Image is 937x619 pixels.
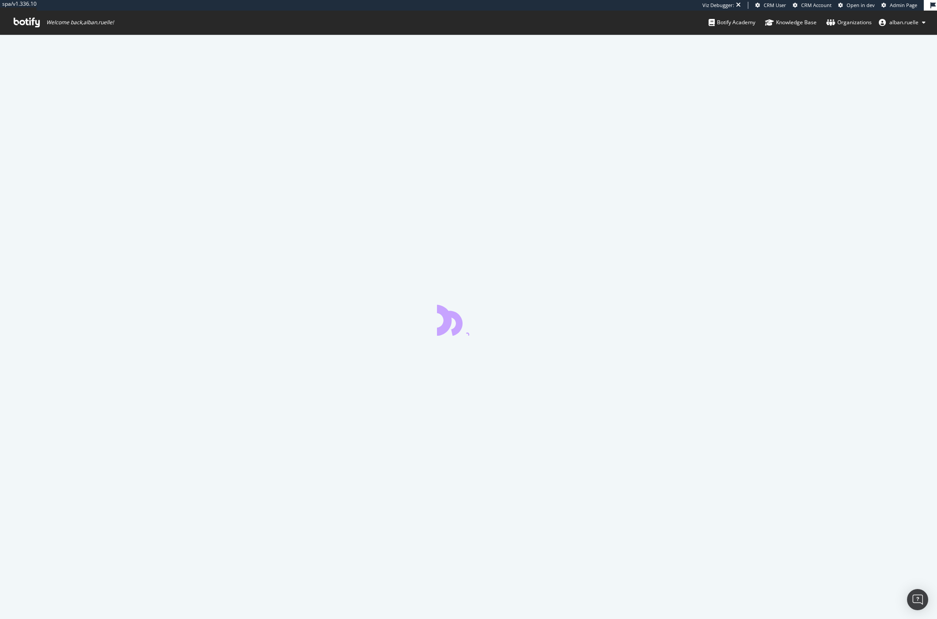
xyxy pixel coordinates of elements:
[838,2,875,9] a: Open in dev
[890,2,917,8] span: Admin Page
[437,304,500,336] div: animation
[907,589,928,610] div: Open Intercom Messenger
[826,18,872,27] div: Organizations
[709,18,755,27] div: Botify Academy
[881,2,917,9] a: Admin Page
[702,2,734,9] div: Viz Debugger:
[826,11,872,34] a: Organizations
[872,15,933,30] button: alban.ruelle
[889,19,918,26] span: alban.ruelle
[46,19,114,26] span: Welcome back, alban.ruelle !
[793,2,832,9] a: CRM Account
[764,2,786,8] span: CRM User
[847,2,875,8] span: Open in dev
[801,2,832,8] span: CRM Account
[765,18,817,27] div: Knowledge Base
[765,11,817,34] a: Knowledge Base
[755,2,786,9] a: CRM User
[709,11,755,34] a: Botify Academy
